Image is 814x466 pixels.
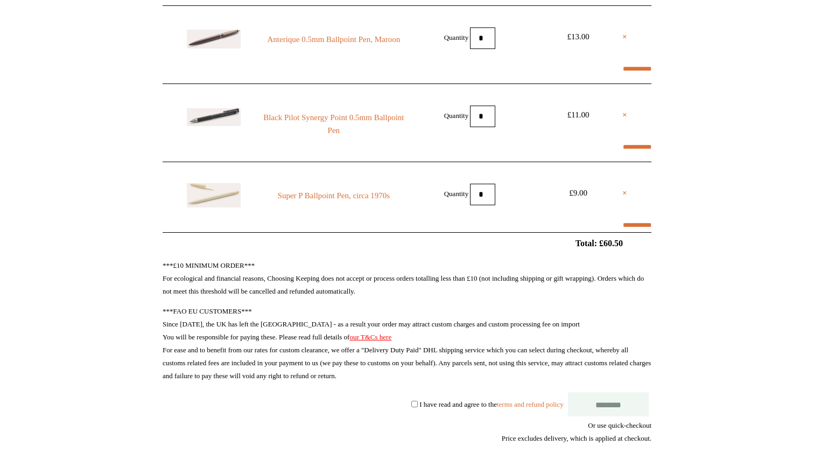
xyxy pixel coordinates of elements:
[622,30,627,43] a: ×
[444,33,469,41] label: Quantity
[163,419,651,445] div: Or use quick-checkout
[444,111,469,119] label: Quantity
[622,186,627,199] a: ×
[419,400,563,408] label: I have read and agree to the
[554,186,602,199] div: £9.00
[261,189,407,202] a: Super P Ballpoint Pen, circa 1970s
[163,259,651,298] p: ***£10 MINIMUM ORDER*** For ecological and financial reasons, Choosing Keeping does not accept or...
[187,30,241,48] img: Anterique 0.5mm Ballpoint Pen, Maroon
[187,108,241,126] img: Black Pilot Synergy Point 0.5mm Ballpoint Pen
[138,238,676,248] h2: Total: £60.50
[444,189,469,197] label: Quantity
[554,30,602,43] div: £13.00
[187,183,241,207] img: Super P Ballpoint Pen, circa 1970s
[497,400,564,408] a: terms and refund policy
[261,33,407,46] a: Anterique 0.5mm Ballpoint Pen, Maroon
[163,305,651,382] p: ***FAO EU CUSTOMERS*** Since [DATE], the UK has left the [GEOGRAPHIC_DATA] - as a result your ord...
[622,108,627,121] a: ×
[349,333,391,341] a: our T&Cs here
[554,108,602,121] div: £11.00
[261,111,407,137] a: Black Pilot Synergy Point 0.5mm Ballpoint Pen
[163,432,651,445] div: Price excludes delivery, which is applied at checkout.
